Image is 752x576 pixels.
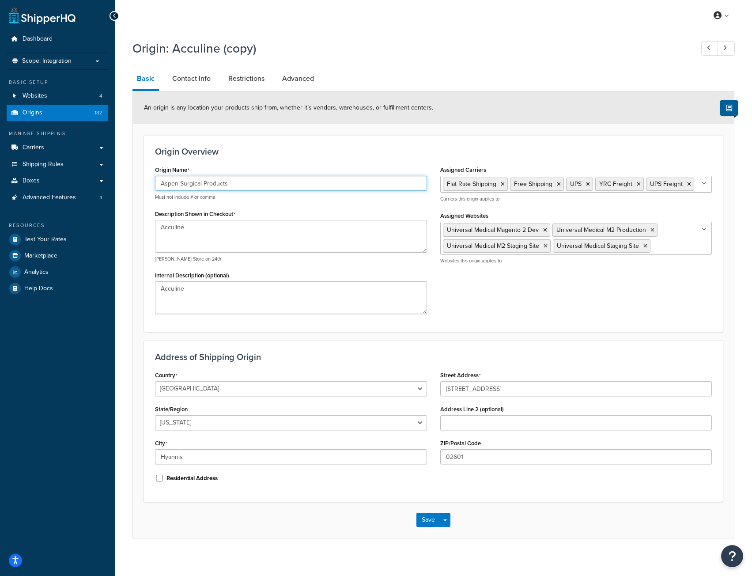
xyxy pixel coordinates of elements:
span: Universal Medical M2 Production [556,225,646,235]
a: Basic [132,68,159,91]
span: Marketplace [24,252,57,260]
span: UPS Freight [650,179,683,189]
button: Show Help Docs [720,100,738,116]
div: Basic Setup [7,79,108,86]
label: Assigned Carriers [440,167,486,173]
a: Test Your Rates [7,231,108,247]
a: Previous Record [701,41,718,56]
button: Open Resource Center [721,545,743,567]
span: Universal Medical Staging Site [557,241,639,250]
label: Country [155,372,178,379]
a: Websites4 [7,88,108,104]
span: Help Docs [24,285,53,292]
span: Test Your Rates [24,236,67,243]
a: Help Docs [7,280,108,296]
a: Contact Info [168,68,215,89]
label: Residential Address [166,474,218,482]
div: Resources [7,222,108,229]
p: Carriers this origin applies to [440,196,712,202]
span: Dashboard [23,35,53,43]
label: Origin Name [155,167,189,174]
h3: Origin Overview [155,147,712,156]
span: Carriers [23,144,44,152]
a: Boxes [7,173,108,189]
span: YRC Freight [599,179,632,189]
li: Websites [7,88,108,104]
textarea: Acculine [155,220,427,253]
span: 4 [99,194,102,201]
div: Manage Shipping [7,130,108,137]
label: City [155,440,167,447]
span: Flat Rate Shipping [447,179,496,189]
span: Free Shipping [514,179,552,189]
span: 182 [94,109,102,117]
span: Universal Medical Magento 2 Dev [447,225,539,235]
span: Origins [23,109,42,117]
label: ZIP/Postal Code [440,440,481,447]
span: Shipping Rules [23,161,64,168]
label: Description Shown in Checkout [155,211,235,218]
a: Advanced Features4 [7,189,108,206]
span: UPS [570,179,582,189]
a: Carriers [7,140,108,156]
label: Street Address [440,372,481,379]
span: Websites [23,92,47,100]
span: An origin is any location your products ship from, whether it’s vendors, warehouses, or fulfillme... [144,103,433,112]
span: 4 [99,92,102,100]
a: Restrictions [224,68,269,89]
label: Internal Description (optional) [155,272,229,279]
p: Websites this origin applies to [440,258,712,264]
a: Next Record [718,41,735,56]
p: [PERSON_NAME] Store on 24th [155,256,427,262]
h3: Address of Shipping Origin [155,352,712,362]
a: Analytics [7,264,108,280]
span: Universal Medical M2 Staging Site [447,241,539,250]
p: Must not include # or comma [155,194,427,201]
textarea: Acculine [155,281,427,314]
label: State/Region [155,406,188,413]
a: Origins182 [7,105,108,121]
h1: Origin: Acculine (copy) [132,40,685,57]
li: Origins [7,105,108,121]
span: Boxes [23,177,40,185]
a: Dashboard [7,31,108,47]
a: Shipping Rules [7,156,108,173]
span: Advanced Features [23,194,76,201]
span: Scope: Integration [22,57,72,65]
label: Address Line 2 (optional) [440,406,504,413]
li: Advanced Features [7,189,108,206]
a: Advanced [278,68,318,89]
button: Save [416,513,440,527]
span: Analytics [24,269,49,276]
a: Marketplace [7,248,108,264]
label: Assigned Websites [440,212,488,219]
